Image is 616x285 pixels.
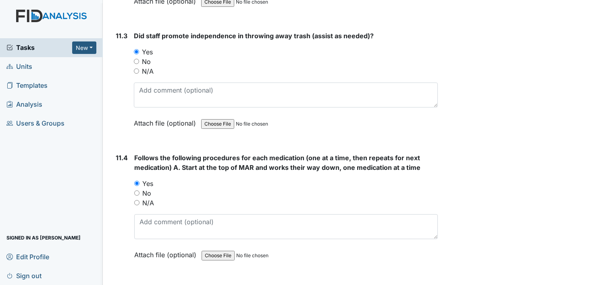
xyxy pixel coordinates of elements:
input: Yes [134,49,139,54]
span: Signed in as [PERSON_NAME] [6,231,81,244]
span: Did staff promote independence in throwing away trash (assist as needed)? [134,32,374,40]
span: Edit Profile [6,250,49,263]
span: Units [6,60,32,73]
label: N/A [142,198,154,208]
label: No [142,188,151,198]
label: Yes [142,47,153,57]
input: N/A [134,200,139,205]
label: Attach file (optional) [134,114,199,128]
span: Sign out [6,269,42,282]
span: Follows the following procedures for each medication (one at a time, then repeats for next medica... [134,154,420,171]
button: New [72,41,96,54]
input: No [134,190,139,196]
input: No [134,59,139,64]
span: Analysis [6,98,42,111]
label: 11.3 [116,31,127,41]
a: Tasks [6,43,72,52]
span: Templates [6,79,48,92]
label: Yes [142,179,153,188]
label: 11.4 [116,153,128,163]
label: Attach file (optional) [134,246,200,260]
label: N/A [142,66,154,76]
input: N/A [134,68,139,74]
label: No [142,57,151,66]
span: Users & Groups [6,117,65,130]
input: Yes [134,181,139,186]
